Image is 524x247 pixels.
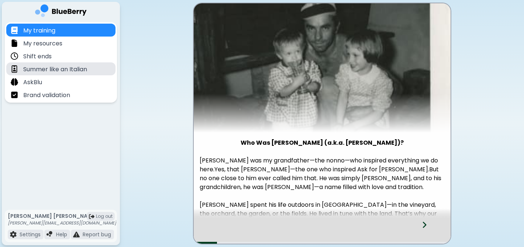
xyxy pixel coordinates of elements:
[23,78,42,87] p: AskBlu
[11,91,18,99] img: file icon
[11,78,18,86] img: file icon
[35,4,87,20] img: company logo
[214,165,429,174] span: Yes, that [PERSON_NAME]—the one who inspired Ask for [PERSON_NAME].
[10,231,17,238] img: file icon
[8,213,116,219] p: [PERSON_NAME] [PERSON_NAME]
[241,138,404,147] strong: Who Was [PERSON_NAME] (a.k.a. [PERSON_NAME])?
[23,91,70,100] p: Brand validation
[23,52,52,61] p: Shift ends
[23,65,87,74] p: Summer like an Italian
[73,231,80,238] img: file icon
[23,26,55,35] p: My training
[11,52,18,60] img: file icon
[11,40,18,47] img: file icon
[20,231,41,238] p: Settings
[83,231,111,238] p: Report bug
[194,3,451,133] img: video thumbnail
[96,213,113,219] span: Log out
[11,65,18,73] img: file icon
[200,156,445,192] p: [PERSON_NAME] was my grandfather—the nonno—who inspired everything we do here. But no one close t...
[200,200,445,236] p: [PERSON_NAME] spent his life outdoors in [GEOGRAPHIC_DATA]—in the vineyard, the orchard, the gard...
[8,220,116,226] p: [PERSON_NAME][EMAIL_ADDRESS][DOMAIN_NAME]
[11,27,18,34] img: file icon
[46,231,53,238] img: file icon
[56,231,67,238] p: Help
[23,39,62,48] p: My resources
[89,214,94,219] img: logout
